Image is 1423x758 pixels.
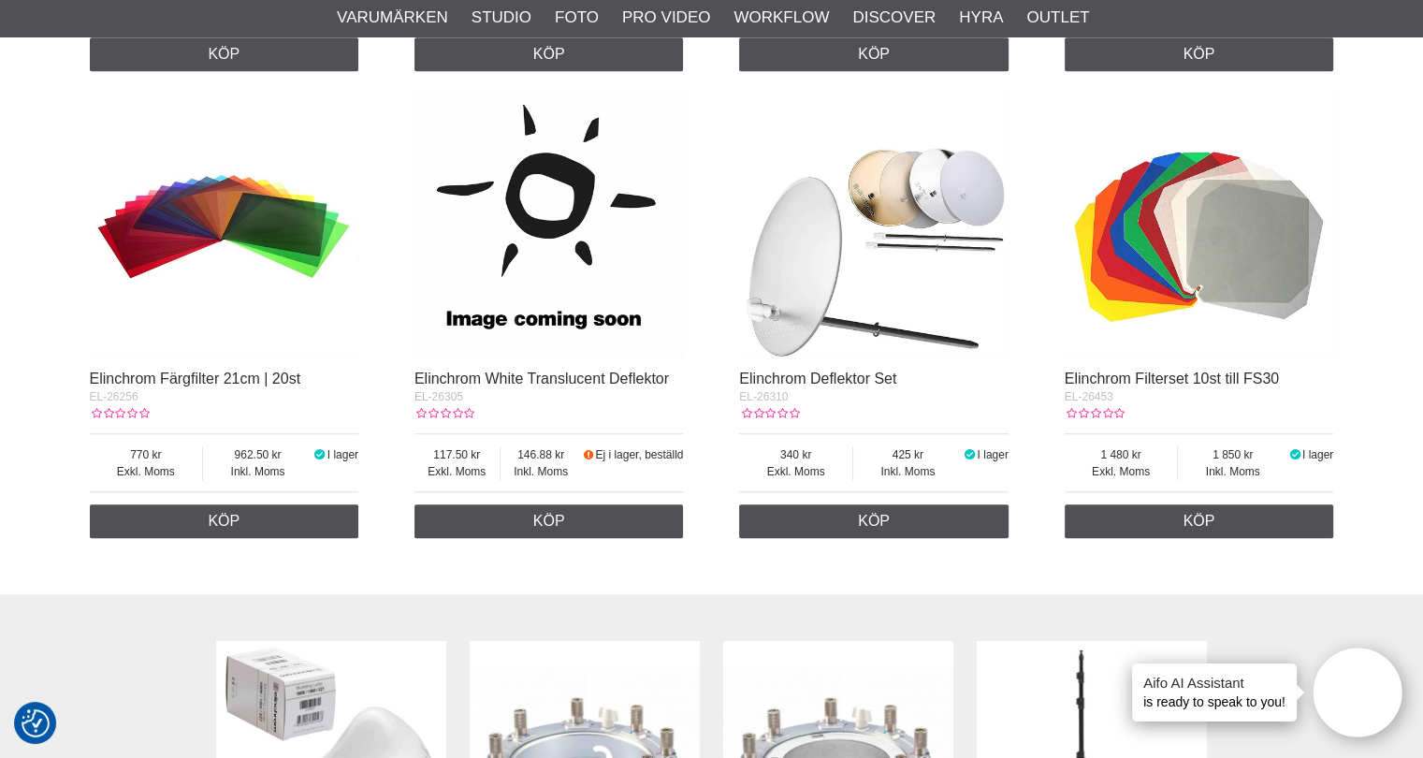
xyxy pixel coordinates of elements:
img: Revisit consent button [22,709,50,737]
span: 1 480 [1065,446,1178,463]
a: Elinchrom Filterset 10st till FS30 [1065,371,1279,386]
span: 962.50 [203,446,312,463]
a: Köp [90,504,359,538]
a: Köp [1065,37,1334,71]
a: Varumärken [337,6,448,30]
a: Pro Video [622,6,710,30]
a: Studio [472,6,531,30]
span: EL-26453 [1065,390,1113,403]
span: Inkl. Moms [501,463,582,480]
span: EL-26305 [414,390,463,403]
span: 340 [739,446,852,463]
i: Beställd [582,448,596,461]
a: Köp [90,37,359,71]
i: I lager [963,448,978,461]
span: Exkl. Moms [90,463,203,480]
span: EL-26310 [739,390,788,403]
span: I lager [1302,448,1333,461]
div: Kundbetyg: 0 [90,405,150,422]
span: 425 [853,446,963,463]
span: EL-26256 [90,390,138,403]
span: 117.50 [414,446,500,463]
a: Elinchrom White Translucent Deflektor [414,371,669,386]
a: Hyra [959,6,1003,30]
span: Exkl. Moms [739,463,852,480]
img: Elinchrom Färgfilter 21cm | 20st [90,90,359,359]
h4: Aifo AI Assistant [1143,673,1285,692]
a: Köp [414,37,684,71]
img: Elinchrom Filterset 10st till FS30 [1065,90,1334,359]
button: Samtyckesinställningar [22,707,50,740]
span: 146.88 [501,446,582,463]
div: Kundbetyg: 0 [739,405,799,422]
img: Elinchrom White Translucent Deflektor [414,90,684,359]
span: Inkl. Moms [203,463,312,480]
a: Köp [414,504,684,538]
a: Köp [739,37,1009,71]
a: Foto [555,6,599,30]
a: Köp [1065,504,1334,538]
div: Kundbetyg: 0 [414,405,474,422]
i: I lager [1287,448,1302,461]
span: Exkl. Moms [1065,463,1178,480]
i: I lager [312,448,327,461]
a: Elinchrom Deflektor Set [739,371,896,386]
span: I lager [977,448,1008,461]
span: Inkl. Moms [1178,463,1287,480]
a: Köp [739,504,1009,538]
span: 1 850 [1178,446,1287,463]
a: Outlet [1026,6,1089,30]
img: Elinchrom Deflektor Set [739,90,1009,359]
a: Discover [852,6,936,30]
div: is ready to speak to you! [1132,663,1297,722]
span: Exkl. Moms [414,463,500,480]
span: Inkl. Moms [853,463,963,480]
a: Workflow [733,6,829,30]
a: Elinchrom Färgfilter 21cm | 20st [90,371,301,386]
span: 770 [90,446,203,463]
span: I lager [327,448,358,461]
div: Kundbetyg: 0 [1065,405,1125,422]
span: Ej i lager, beställd [595,448,683,461]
